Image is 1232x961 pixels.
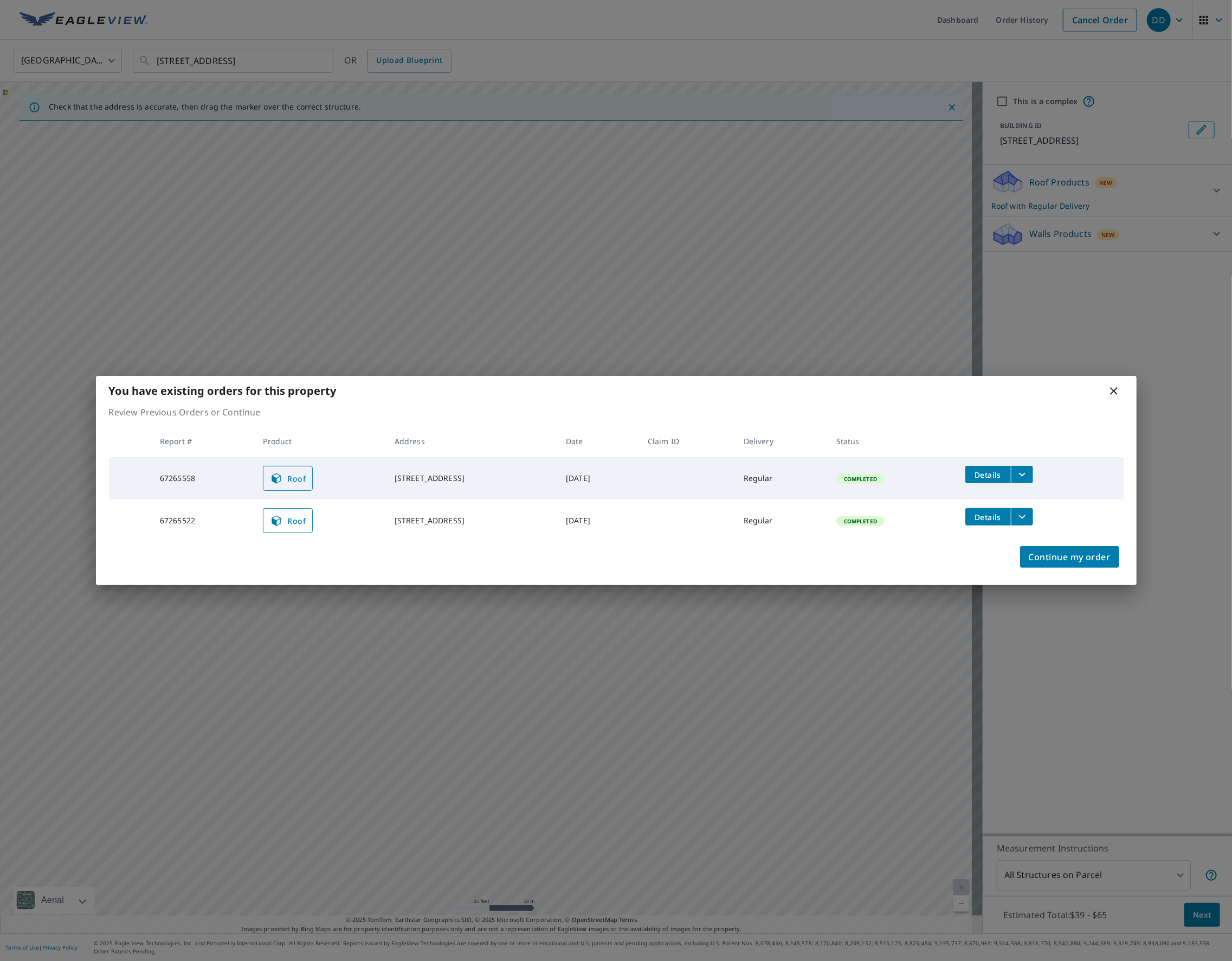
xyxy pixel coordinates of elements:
[735,499,828,542] td: Regular
[109,406,1124,419] p: Review Previous Orders or Continue
[395,473,549,484] div: [STREET_ADDRESS]
[263,508,313,533] a: Roof
[735,425,828,457] th: Delivery
[965,466,1011,483] button: detailsBtn-67265558
[1029,549,1111,565] span: Continue my order
[557,457,639,499] td: [DATE]
[1011,508,1033,526] button: filesDropdownBtn-67265522
[151,499,255,542] td: 67265522
[972,512,1004,522] span: Details
[151,457,255,499] td: 67265558
[386,425,557,457] th: Address
[639,425,735,457] th: Claim ID
[270,472,306,485] span: Roof
[109,383,337,398] b: You have existing orders for this property
[965,508,1011,526] button: detailsBtn-67265522
[151,425,255,457] th: Report #
[1011,466,1033,483] button: filesDropdownBtn-67265558
[837,475,883,483] span: Completed
[263,466,313,491] a: Roof
[837,517,883,525] span: Completed
[557,499,639,542] td: [DATE]
[395,515,549,526] div: [STREET_ADDRESS]
[972,470,1004,480] span: Details
[254,425,385,457] th: Product
[828,425,957,457] th: Status
[270,514,306,527] span: Roof
[735,457,828,499] td: Regular
[557,425,639,457] th: Date
[1020,546,1119,568] button: Continue my order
